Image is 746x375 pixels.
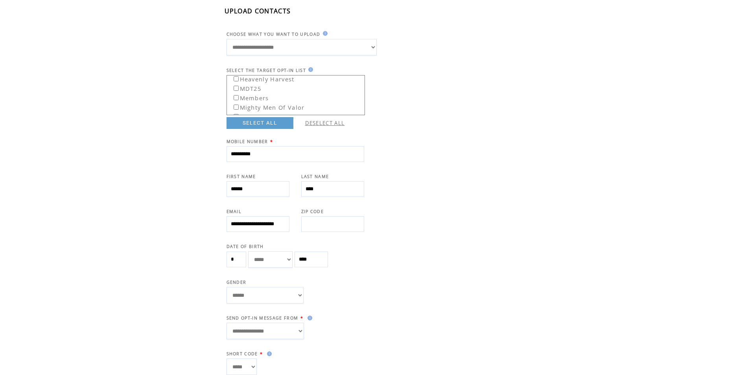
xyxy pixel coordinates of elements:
span: MOBILE NUMBER [227,139,268,144]
input: Heavenly Harvest [234,76,239,81]
span: UPLOAD CONTACTS [225,7,291,15]
input: Mighty Men Of Valor [234,105,239,110]
span: EMAIL [227,209,242,214]
label: MDT25 [228,83,262,92]
a: DESELECT ALL [305,119,345,127]
span: GENDER [227,279,247,285]
input: Members [234,95,239,100]
img: help.gif [321,31,328,36]
label: Heavenly Harvest [228,73,295,83]
span: DATE OF BIRTH [227,244,264,249]
span: CHOOSE WHAT YOU WANT TO UPLOAD [227,31,321,37]
label: Mighty Men Of Valor [228,101,305,111]
span: SEND OPT-IN MESSAGE FROM [227,315,298,321]
span: SHORT CODE [227,351,258,357]
span: LAST NAME [301,174,329,179]
img: help.gif [306,67,313,72]
a: SELECT ALL [227,117,293,129]
label: Mobile Giving [228,111,284,121]
img: help.gif [305,316,312,320]
span: SELECT THE TARGET OPT-IN LIST [227,68,306,73]
span: ZIP CODE [301,209,324,214]
span: FIRST NAME [227,174,256,179]
input: MDT25 [234,86,239,91]
input: Mobile Giving [234,114,239,119]
label: Members [228,92,269,102]
img: help.gif [265,351,272,356]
